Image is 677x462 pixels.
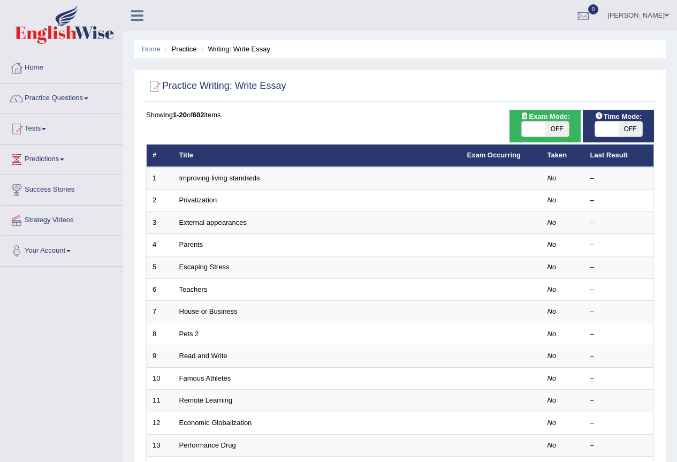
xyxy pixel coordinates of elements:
a: Improving living standards [179,174,260,182]
div: – [590,240,648,250]
a: Tests [1,114,123,141]
a: Famous Athletes [179,374,231,382]
a: External appearances [179,218,247,226]
td: 13 [147,434,173,457]
span: Time Mode: [591,111,646,122]
a: Practice Questions [1,84,123,110]
li: Practice [162,44,196,54]
td: 11 [147,390,173,412]
a: Escaping Stress [179,263,230,271]
th: Taken [542,145,584,167]
div: – [590,195,648,206]
div: – [590,173,648,184]
td: 7 [147,301,173,323]
div: – [590,374,648,384]
td: 6 [147,278,173,301]
em: No [547,174,557,182]
em: No [547,352,557,360]
td: 8 [147,323,173,345]
div: – [590,418,648,428]
div: – [590,307,648,317]
td: 5 [147,256,173,279]
td: 4 [147,234,173,256]
em: No [547,307,557,315]
em: No [547,263,557,271]
a: Teachers [179,285,208,293]
div: Showing of items. [146,110,654,120]
em: No [547,240,557,248]
em: No [547,196,557,204]
em: No [547,285,557,293]
th: Last Result [584,145,654,167]
em: No [547,419,557,427]
div: Show exams occurring in exams [509,110,581,142]
div: – [590,396,648,406]
em: No [547,441,557,449]
span: Exam Mode: [516,111,574,122]
div: – [590,285,648,295]
b: 602 [193,111,204,119]
a: Pets 2 [179,330,199,338]
td: 10 [147,367,173,390]
td: 12 [147,412,173,434]
div: – [590,351,648,361]
a: House or Business [179,307,238,315]
a: Parents [179,240,203,248]
a: Privatization [179,196,217,204]
th: Title [173,145,461,167]
div: – [590,218,648,228]
em: No [547,330,557,338]
h2: Practice Writing: Write Essay [146,78,286,94]
td: 3 [147,211,173,234]
a: Read and Write [179,352,227,360]
span: OFF [545,122,569,137]
em: No [547,218,557,226]
div: – [590,329,648,339]
b: 1-20 [173,111,187,119]
th: # [147,145,173,167]
td: 1 [147,167,173,190]
a: Your Account [1,236,123,263]
td: 9 [147,345,173,368]
a: Performance Drug [179,441,236,449]
a: Exam Occurring [467,151,521,159]
div: – [590,441,648,451]
a: Success Stories [1,175,123,202]
span: 0 [588,4,599,14]
li: Writing: Write Essay [199,44,270,54]
td: 2 [147,190,173,212]
a: Home [1,53,123,80]
em: No [547,396,557,404]
a: Strategy Videos [1,206,123,232]
a: Economic Globalization [179,419,252,427]
a: Predictions [1,145,123,171]
span: OFF [619,122,642,137]
a: Remote Learning [179,396,233,404]
em: No [547,374,557,382]
div: – [590,262,648,272]
a: Home [142,45,161,53]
